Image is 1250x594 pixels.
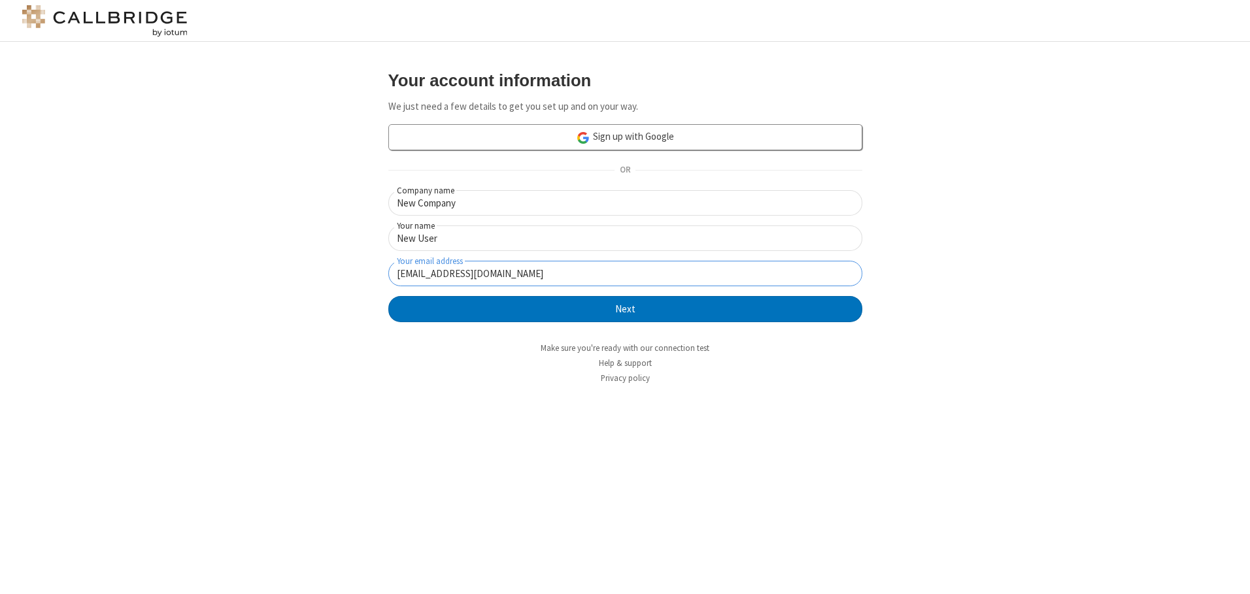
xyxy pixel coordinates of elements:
[388,296,862,322] button: Next
[601,372,650,384] a: Privacy policy
[388,99,862,114] p: We just need a few details to get you set up and on your way.
[388,124,862,150] a: Sign up with Google
[388,261,862,286] input: Your email address
[388,225,862,251] input: Your name
[576,131,590,145] img: google-icon.png
[541,342,709,354] a: Make sure you're ready with our connection test
[388,190,862,216] input: Company name
[615,161,635,180] span: OR
[388,71,862,90] h3: Your account information
[599,357,652,369] a: Help & support
[20,5,190,37] img: logo@2x.png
